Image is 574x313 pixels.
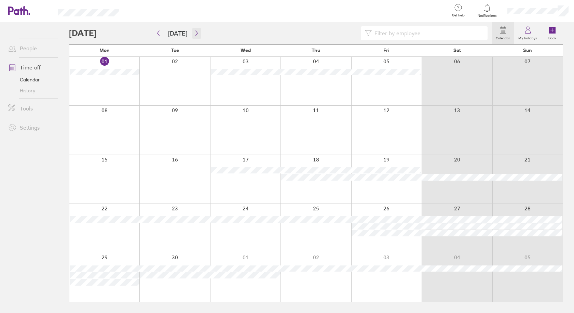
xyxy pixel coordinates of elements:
span: Notifications [476,14,498,18]
a: Calendar [492,22,514,44]
input: Filter by employee [372,27,483,40]
label: Calendar [492,34,514,40]
a: History [3,85,58,96]
a: People [3,41,58,55]
span: Fri [383,48,389,53]
a: Tools [3,102,58,115]
span: Get help [447,13,469,17]
a: Book [541,22,563,44]
span: Thu [312,48,320,53]
a: Settings [3,121,58,134]
a: My holidays [514,22,541,44]
span: Sun [523,48,532,53]
a: Notifications [476,3,498,18]
span: Mon [99,48,110,53]
a: Calendar [3,74,58,85]
span: Tue [171,48,179,53]
button: [DATE] [163,28,193,39]
span: Sat [453,48,461,53]
label: Book [544,34,560,40]
span: Wed [241,48,251,53]
label: My holidays [514,34,541,40]
a: Time off [3,61,58,74]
